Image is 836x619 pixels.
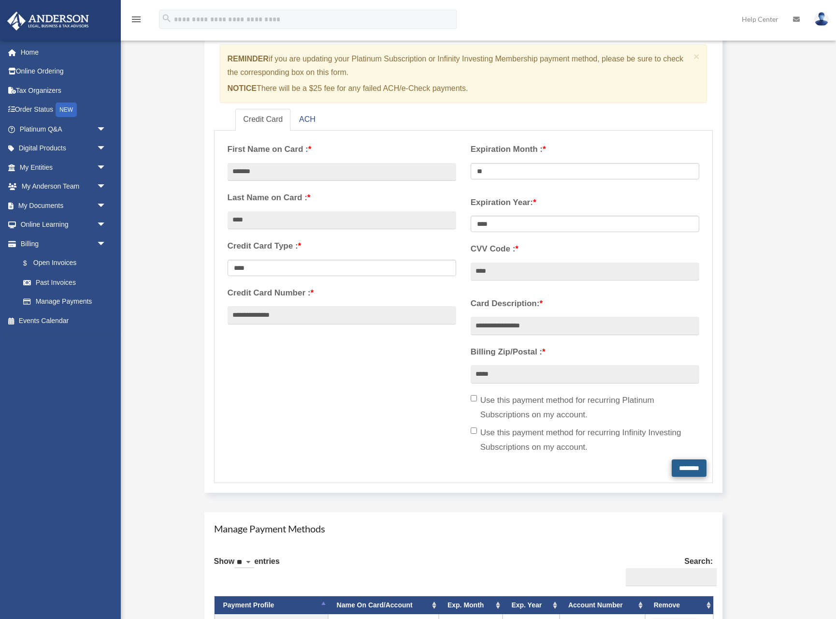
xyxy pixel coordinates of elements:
span: arrow_drop_down [97,234,116,254]
a: Online Ordering [7,62,121,81]
a: Events Calendar [7,311,121,330]
strong: NOTICE [228,84,257,92]
label: Last Name on Card : [228,191,456,205]
span: arrow_drop_down [97,119,116,139]
button: Close [693,51,700,61]
a: $Open Invoices [14,253,121,273]
label: First Name on Card : [228,142,456,157]
label: Show entries [214,555,280,578]
label: Use this payment method for recurring Platinum Subscriptions on my account. [471,393,699,422]
label: Expiration Year: [471,195,699,210]
a: menu [130,17,142,25]
p: There will be a $25 fee for any failed ACH/e-Check payments. [228,82,690,95]
input: Use this payment method for recurring Platinum Subscriptions on my account. [471,395,477,401]
a: Tax Organizers [7,81,121,100]
th: Payment Profile: activate to sort column descending [215,596,328,614]
select: Showentries [234,557,254,568]
th: Exp. Month: activate to sort column ascending [439,596,503,614]
th: Exp. Year: activate to sort column ascending [503,596,559,614]
label: CVV Code : [471,242,699,256]
input: Use this payment method for recurring Infinity Investing Subscriptions on my account. [471,427,477,434]
strong: REMINDER [228,55,269,63]
span: arrow_drop_down [97,139,116,159]
label: Search: [622,555,713,587]
a: Order StatusNEW [7,100,121,120]
span: arrow_drop_down [97,158,116,177]
input: Search: [626,568,717,587]
label: Credit Card Number : [228,286,456,300]
div: if you are updating your Platinum Subscription or Infinity Investing Membership payment method, p... [220,44,707,103]
a: Online Learningarrow_drop_down [7,215,121,235]
a: ACH [291,109,323,131]
span: arrow_drop_down [97,177,116,197]
label: Expiration Month : [471,142,699,157]
a: Platinum Q&Aarrow_drop_down [7,119,121,139]
a: Manage Payments [14,292,116,311]
a: Billingarrow_drop_down [7,234,121,253]
a: Digital Productsarrow_drop_down [7,139,121,158]
a: My Entitiesarrow_drop_down [7,158,121,177]
label: Use this payment method for recurring Infinity Investing Subscriptions on my account. [471,426,699,455]
label: Billing Zip/Postal : [471,345,699,359]
th: Name On Card/Account: activate to sort column ascending [328,596,439,614]
span: arrow_drop_down [97,196,116,216]
span: $ [29,257,33,269]
span: × [693,51,700,62]
a: My Anderson Teamarrow_drop_down [7,177,121,196]
span: arrow_drop_down [97,215,116,235]
th: Remove: activate to sort column ascending [645,596,713,614]
label: Card Description: [471,296,699,311]
a: Past Invoices [14,273,121,292]
h4: Manage Payment Methods [214,522,713,535]
th: Account Number: activate to sort column ascending [560,596,645,614]
img: Anderson Advisors Platinum Portal [4,12,92,30]
a: Credit Card [235,109,290,131]
a: My Documentsarrow_drop_down [7,196,121,215]
img: User Pic [814,12,829,26]
i: menu [130,14,142,25]
i: search [161,13,172,24]
a: Home [7,43,121,62]
label: Credit Card Type : [228,239,456,253]
div: NEW [56,103,77,117]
